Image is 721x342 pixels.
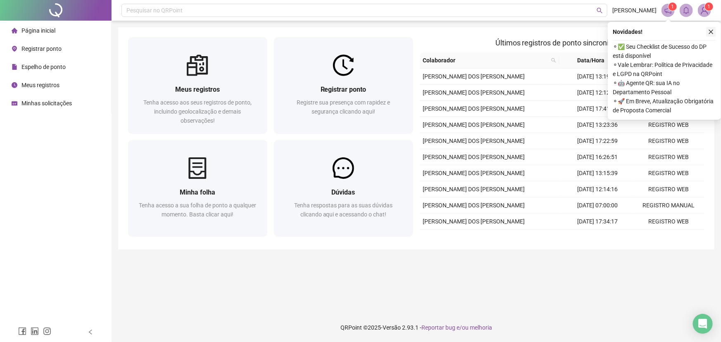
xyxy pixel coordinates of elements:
[562,101,633,117] td: [DATE] 17:41:14
[562,197,633,214] td: [DATE] 07:00:00
[31,327,39,335] span: linkedin
[669,2,677,11] sup: 1
[562,133,633,149] td: [DATE] 17:22:59
[423,138,525,144] span: [PERSON_NAME] DOS [PERSON_NAME]
[559,52,629,69] th: Data/Hora
[562,69,633,85] td: [DATE] 13:19:52
[683,7,690,14] span: bell
[550,54,558,66] span: search
[321,85,366,93] span: Registrar ponto
[423,121,525,128] span: [PERSON_NAME] DOS [PERSON_NAME]
[423,218,525,225] span: [PERSON_NAME] DOS [PERSON_NAME]
[21,64,66,70] span: Espelho de ponto
[613,27,642,36] span: Novidades !
[423,170,525,176] span: [PERSON_NAME] DOS [PERSON_NAME]
[562,117,633,133] td: [DATE] 13:23:36
[332,188,355,196] span: Dúvidas
[180,188,215,196] span: Minha folha
[423,202,525,209] span: [PERSON_NAME] DOS [PERSON_NAME]
[423,154,525,160] span: [PERSON_NAME] DOS [PERSON_NAME]
[633,197,704,214] td: REGISTRO MANUAL
[633,149,704,165] td: REGISTRO WEB
[297,99,390,115] span: Registre sua presença com rapidez e segurança clicando aqui!
[383,324,401,331] span: Versão
[88,329,93,335] span: left
[613,60,716,78] span: ⚬ Vale Lembrar: Política de Privacidade e LGPD na QRPoint
[562,214,633,230] td: [DATE] 17:34:17
[294,202,393,218] span: Tenha respostas para as suas dúvidas clicando aqui e acessando o chat!
[423,89,525,96] span: [PERSON_NAME] DOS [PERSON_NAME]
[563,56,619,65] span: Data/Hora
[175,85,220,93] span: Meus registros
[698,4,711,17] img: 83956
[423,105,525,112] span: [PERSON_NAME] DOS [PERSON_NAME]
[633,165,704,181] td: REGISTRO WEB
[633,181,704,197] td: REGISTRO WEB
[708,29,714,35] span: close
[633,214,704,230] td: REGISTRO WEB
[423,186,525,192] span: [PERSON_NAME] DOS [PERSON_NAME]
[18,327,26,335] span: facebook
[274,140,413,236] a: DúvidasTenha respostas para as suas dúvidas clicando aqui e acessando o chat!
[274,37,413,133] a: Registrar pontoRegistre sua presença com rapidez e segurança clicando aqui!
[612,6,657,15] span: [PERSON_NAME]
[562,149,633,165] td: [DATE] 16:26:51
[12,100,17,106] span: schedule
[21,45,62,52] span: Registrar ponto
[12,64,17,70] span: file
[21,27,55,34] span: Página inicial
[664,7,672,14] span: notification
[562,230,633,246] td: [DATE] 13:13:46
[12,82,17,88] span: clock-circle
[143,99,252,124] span: Tenha acesso aos seus registros de ponto, incluindo geolocalização e demais observações!
[139,202,256,218] span: Tenha acesso a sua folha de ponto a qualquer momento. Basta clicar aqui!
[671,4,674,9] span: 1
[12,28,17,33] span: home
[562,181,633,197] td: [DATE] 12:14:16
[421,324,492,331] span: Reportar bug e/ou melhoria
[613,42,716,60] span: ⚬ ✅ Seu Checklist de Sucesso do DP está disponível
[128,37,267,133] a: Meus registrosTenha acesso aos seus registros de ponto, incluindo geolocalização e demais observa...
[12,46,17,52] span: environment
[708,4,711,9] span: 1
[633,230,704,246] td: REGISTRO WEB
[112,313,721,342] footer: QRPoint © 2025 - 2.93.1 -
[551,58,556,63] span: search
[423,73,525,80] span: [PERSON_NAME] DOS [PERSON_NAME]
[597,7,603,14] span: search
[705,2,713,11] sup: Atualize o seu contato no menu Meus Dados
[495,38,629,47] span: Últimos registros de ponto sincronizados
[21,82,59,88] span: Meus registros
[128,140,267,236] a: Minha folhaTenha acesso a sua folha de ponto a qualquer momento. Basta clicar aqui!
[43,327,51,335] span: instagram
[633,117,704,133] td: REGISTRO WEB
[21,100,72,107] span: Minhas solicitações
[562,165,633,181] td: [DATE] 13:15:39
[613,78,716,97] span: ⚬ 🤖 Agente QR: sua IA no Departamento Pessoal
[633,133,704,149] td: REGISTRO WEB
[693,314,713,334] div: Open Intercom Messenger
[423,56,548,65] span: Colaborador
[613,97,716,115] span: ⚬ 🚀 Em Breve, Atualização Obrigatória de Proposta Comercial
[562,85,633,101] td: [DATE] 12:12:32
